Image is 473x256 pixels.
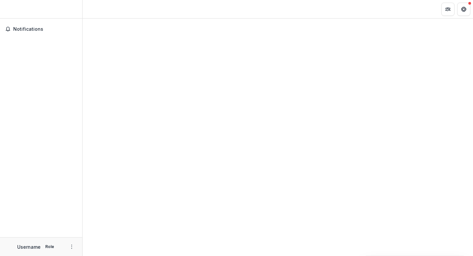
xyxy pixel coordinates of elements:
[17,243,41,250] p: Username
[43,244,56,250] p: Role
[13,26,77,32] span: Notifications
[3,24,80,34] button: Notifications
[457,3,470,16] button: Get Help
[441,3,455,16] button: Partners
[68,243,76,251] button: More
